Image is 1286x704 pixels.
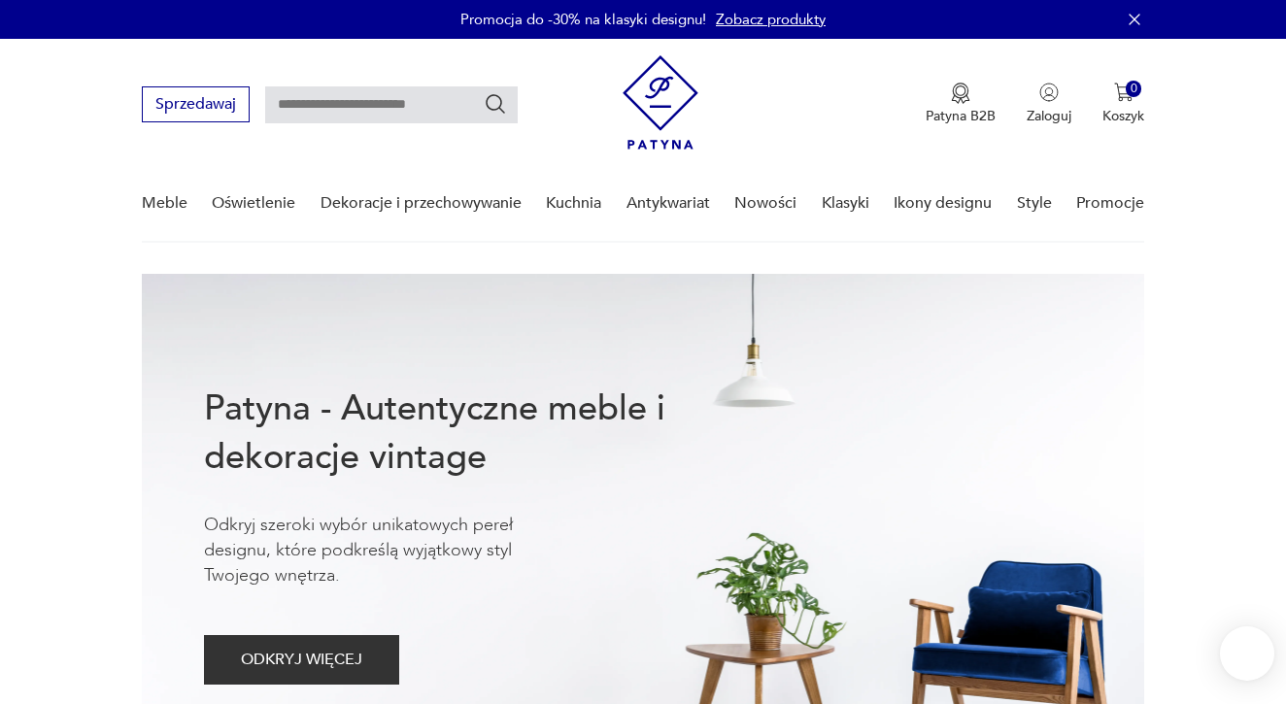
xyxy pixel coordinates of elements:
a: Sprzedawaj [142,99,250,113]
div: 0 [1126,81,1142,97]
a: Dekoracje i przechowywanie [321,166,522,241]
h1: Patyna - Autentyczne meble i dekoracje vintage [204,385,728,482]
a: Oświetlenie [212,166,295,241]
button: Zaloguj [1027,83,1071,125]
a: ODKRYJ WIĘCEJ [204,654,399,668]
a: Promocje [1076,166,1144,241]
p: Zaloguj [1027,107,1071,125]
button: Szukaj [484,92,507,116]
a: Antykwariat [626,166,710,241]
a: Klasyki [822,166,869,241]
button: ODKRYJ WIĘCEJ [204,635,399,685]
iframe: Smartsupp widget button [1220,626,1274,681]
button: 0Koszyk [1102,83,1144,125]
p: Koszyk [1102,107,1144,125]
p: Patyna B2B [926,107,996,125]
p: Promocja do -30% na klasyki designu! [460,10,706,29]
a: Zobacz produkty [716,10,826,29]
a: Style [1017,166,1052,241]
img: Ikona koszyka [1114,83,1134,102]
a: Kuchnia [546,166,601,241]
img: Patyna - sklep z meblami i dekoracjami vintage [623,55,698,150]
a: Nowości [734,166,796,241]
a: Meble [142,166,187,241]
img: Ikona medalu [951,83,970,104]
img: Ikonka użytkownika [1039,83,1059,102]
a: Ikony designu [894,166,992,241]
a: Ikona medaluPatyna B2B [926,83,996,125]
button: Sprzedawaj [142,86,250,122]
p: Odkryj szeroki wybór unikatowych pereł designu, które podkreślą wyjątkowy styl Twojego wnętrza. [204,513,573,588]
button: Patyna B2B [926,83,996,125]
